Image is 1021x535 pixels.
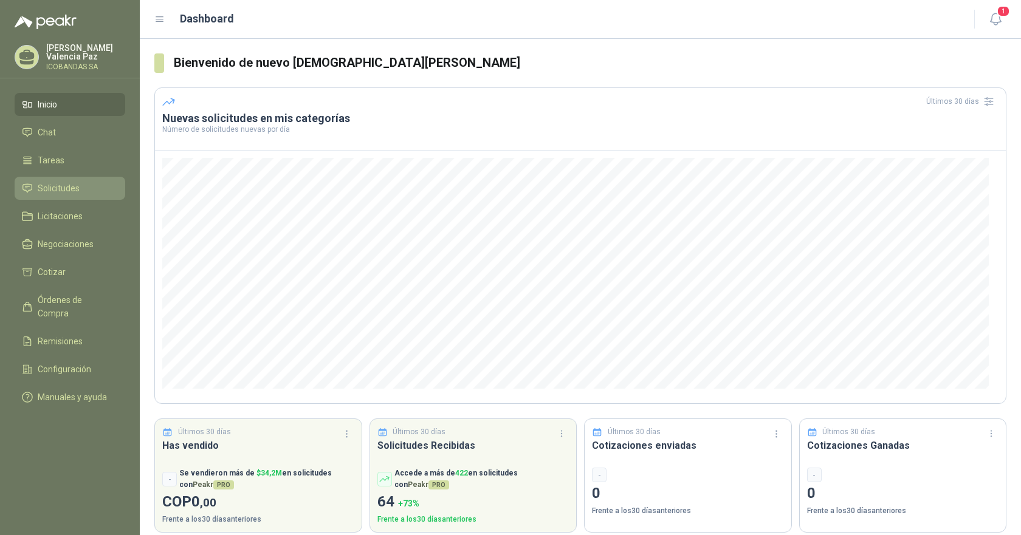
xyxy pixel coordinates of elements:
p: Número de solicitudes nuevas por día [162,126,999,133]
p: 0 [592,482,784,505]
p: [PERSON_NAME] Valencia Paz [46,44,125,61]
a: Solicitudes [15,177,125,200]
p: Últimos 30 días [178,426,231,438]
a: Licitaciones [15,205,125,228]
span: Manuales y ayuda [38,390,107,404]
p: Últimos 30 días [822,426,875,438]
h3: Cotizaciones enviadas [592,438,784,453]
div: - [807,468,822,482]
span: Configuración [38,363,91,376]
span: + 73 % [398,499,419,508]
span: Órdenes de Compra [38,293,114,320]
span: Peakr [193,480,234,489]
h3: Solicitudes Recibidas [377,438,569,453]
div: Últimos 30 días [926,92,999,111]
a: Remisiones [15,330,125,353]
p: COP [162,491,354,514]
span: $ 34,2M [256,469,282,477]
span: Inicio [38,98,57,111]
p: 0 [807,482,999,505]
span: Negociaciones [38,237,94,251]
span: Solicitudes [38,182,80,195]
div: - [592,468,607,482]
div: - [162,472,177,486]
p: Frente a los 30 días anteriores [377,514,569,525]
span: Cotizar [38,265,66,279]
h1: Dashboard [180,10,234,27]
span: 422 [455,469,468,477]
span: PRO [213,480,234,489]
p: Frente a los 30 días anteriores [162,514,354,525]
h3: Nuevas solicitudes en mis categorías [162,111,999,126]
p: Accede a más de en solicitudes con [394,468,569,491]
a: Inicio [15,93,125,116]
a: Manuales y ayuda [15,386,125,409]
a: Chat [15,121,125,144]
a: Configuración [15,358,125,381]
a: Tareas [15,149,125,172]
button: 1 [985,9,1006,30]
span: Peakr [408,480,449,489]
p: Se vendieron más de en solicitudes con [179,468,354,491]
p: Últimos 30 días [393,426,445,438]
span: Tareas [38,154,64,167]
p: Últimos 30 días [608,426,661,438]
span: Chat [38,126,56,139]
span: 1 [997,5,1010,17]
p: Frente a los 30 días anteriores [592,505,784,517]
span: 0 [191,493,216,510]
p: ICOBANDAS SA [46,63,125,70]
span: Licitaciones [38,210,83,223]
span: Remisiones [38,335,83,348]
a: Órdenes de Compra [15,288,125,325]
p: Frente a los 30 días anteriores [807,505,999,517]
p: 64 [377,491,569,514]
h3: Cotizaciones Ganadas [807,438,999,453]
h3: Has vendido [162,438,354,453]
h3: Bienvenido de nuevo [DEMOGRAPHIC_DATA][PERSON_NAME] [174,53,1006,72]
a: Cotizar [15,261,125,284]
span: ,00 [200,496,216,509]
a: Negociaciones [15,233,125,256]
span: PRO [428,480,449,489]
img: Logo peakr [15,15,77,29]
